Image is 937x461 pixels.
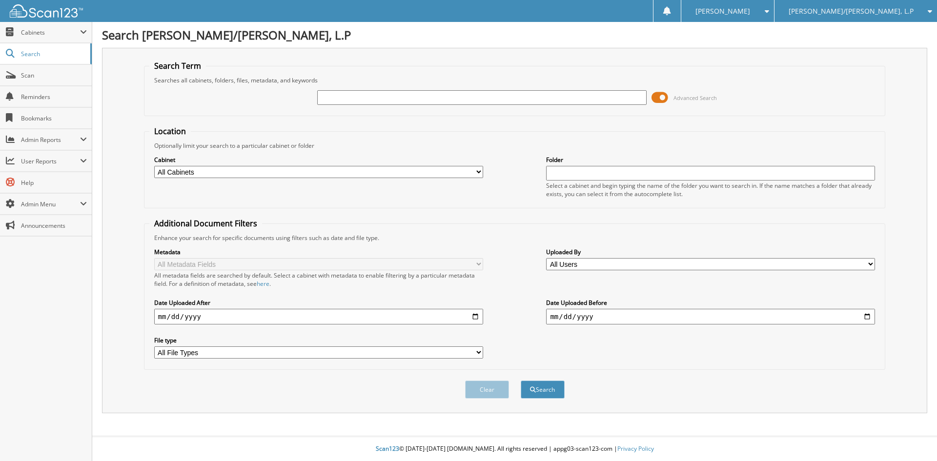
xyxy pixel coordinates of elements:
[21,200,80,208] span: Admin Menu
[154,309,483,324] input: start
[673,94,717,101] span: Advanced Search
[154,299,483,307] label: Date Uploaded After
[257,280,269,288] a: here
[376,444,399,453] span: Scan123
[154,271,483,288] div: All metadata fields are searched by default. Select a cabinet with metadata to enable filtering b...
[546,156,875,164] label: Folder
[546,309,875,324] input: end
[21,50,85,58] span: Search
[149,126,191,137] legend: Location
[10,4,83,18] img: scan123-logo-white.svg
[21,221,87,230] span: Announcements
[149,234,880,242] div: Enhance your search for specific documents using filters such as date and file type.
[21,93,87,101] span: Reminders
[149,76,880,84] div: Searches all cabinets, folders, files, metadata, and keywords
[695,8,750,14] span: [PERSON_NAME]
[149,60,206,71] legend: Search Term
[21,71,87,80] span: Scan
[149,141,880,150] div: Optionally limit your search to a particular cabinet or folder
[789,8,914,14] span: [PERSON_NAME]/[PERSON_NAME], L.P
[102,27,927,43] h1: Search [PERSON_NAME]/[PERSON_NAME], L.P
[154,248,483,256] label: Metadata
[546,181,875,198] div: Select a cabinet and begin typing the name of the folder you want to search in. If the name match...
[21,28,80,37] span: Cabinets
[546,299,875,307] label: Date Uploaded Before
[149,218,262,229] legend: Additional Document Filters
[617,444,654,453] a: Privacy Policy
[21,136,80,144] span: Admin Reports
[546,248,875,256] label: Uploaded By
[21,157,80,165] span: User Reports
[154,156,483,164] label: Cabinet
[92,437,937,461] div: © [DATE]-[DATE] [DOMAIN_NAME]. All rights reserved | appg03-scan123-com |
[154,336,483,344] label: File type
[21,179,87,187] span: Help
[521,381,565,399] button: Search
[465,381,509,399] button: Clear
[21,114,87,122] span: Bookmarks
